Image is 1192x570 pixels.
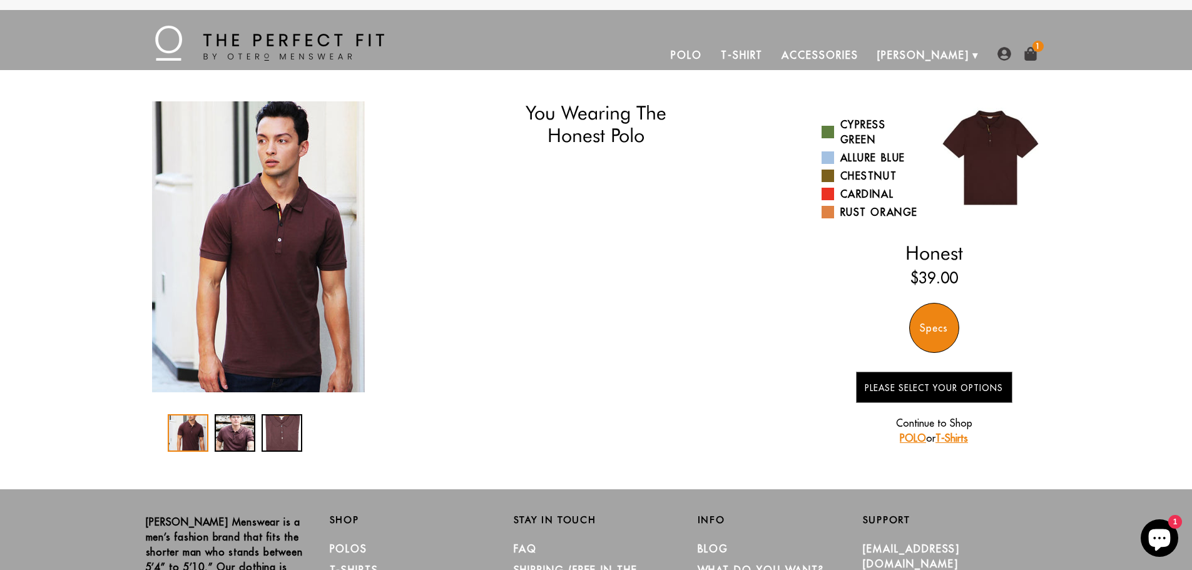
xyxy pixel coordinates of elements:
[865,382,1003,394] span: Please Select Your Options
[863,542,960,570] a: [EMAIL_ADDRESS][DOMAIN_NAME]
[1137,519,1182,560] inbox-online-store-chat: Shopify online store chat
[168,414,208,452] div: 1 / 3
[900,432,926,444] a: POLO
[909,303,959,353] div: Specs
[997,47,1011,61] img: user-account-icon.png
[1024,47,1037,61] img: shopping-bag-icon.png
[822,150,925,165] a: Allure Blue
[772,40,867,70] a: Accessories
[822,205,925,220] a: Rust Orange
[935,432,968,444] a: T-Shirts
[1032,41,1044,52] span: 1
[856,372,1012,403] button: Please Select Your Options
[146,101,371,392] div: 1 / 3
[262,414,302,452] div: 3 / 3
[330,542,368,555] a: Polos
[698,514,863,526] h2: Info
[514,542,537,555] a: FAQ
[661,40,711,70] a: Polo
[698,542,729,555] a: Blog
[910,267,958,289] ins: $39.00
[155,26,384,61] img: The Perfect Fit - by Otero Menswear - Logo
[447,101,745,147] h1: You Wearing The Honest Polo
[868,40,979,70] a: [PERSON_NAME]
[215,414,255,452] div: 2 / 3
[822,117,925,147] a: Cypress Green
[711,40,772,70] a: T-Shirt
[1024,47,1037,61] a: 1
[514,514,679,526] h2: Stay in Touch
[822,186,925,201] a: Cardinal
[152,101,365,392] img: amazon4_1024x1024_2x_f7bb60e3-b29c-4ee5-ba6a-9b1abb62553d_340x.jpg
[856,415,1012,445] p: Continue to Shop or
[822,168,925,183] a: Chestnut
[330,514,495,526] h2: Shop
[822,242,1047,264] h2: Honest
[863,514,1047,526] h2: Support
[934,101,1047,214] img: 022.jpg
